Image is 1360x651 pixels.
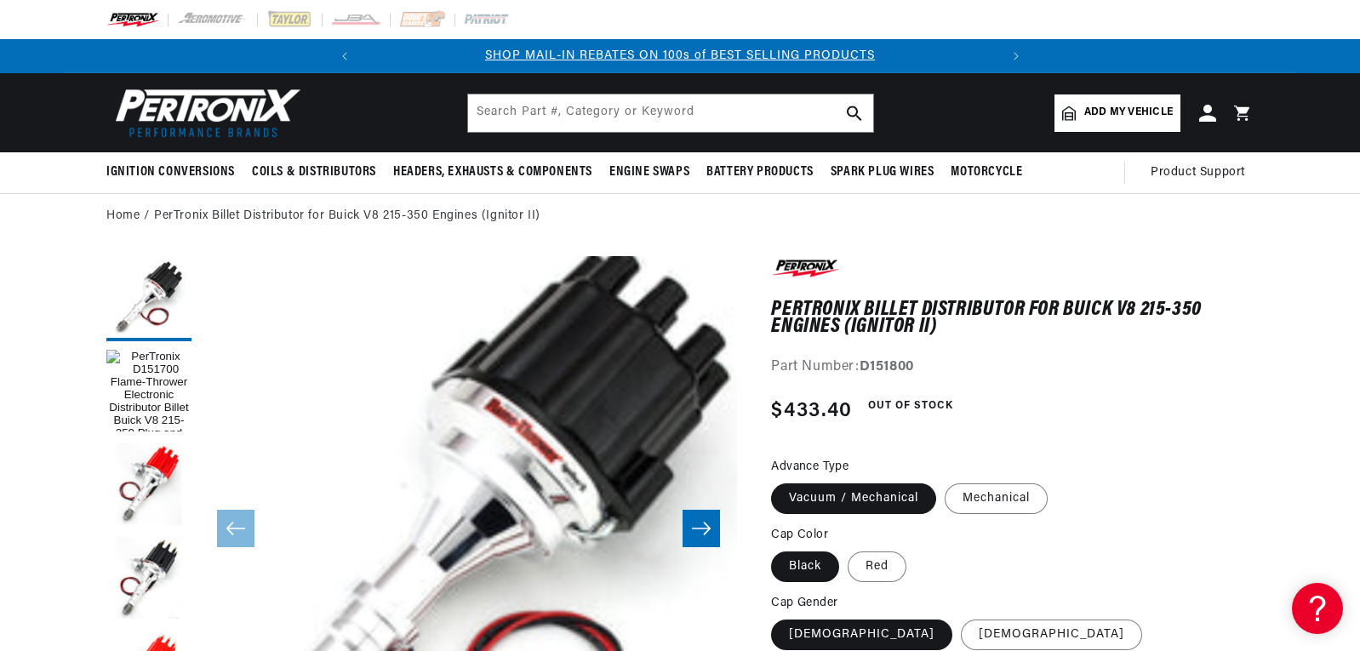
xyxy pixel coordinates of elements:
[154,207,540,226] a: PerTronix Billet Distributor for Buick V8 215-350 Engines (Ignitor II)
[106,537,191,622] button: Load image 3 in gallery view
[1084,105,1173,121] span: Add my vehicle
[106,83,302,142] img: Pertronix
[771,458,850,476] legend: Advance Type
[771,551,839,582] label: Black
[771,526,830,544] legend: Cap Color
[106,163,235,181] span: Ignition Conversions
[836,94,873,132] button: search button
[771,620,952,650] label: [DEMOGRAPHIC_DATA]
[860,360,914,374] strong: D151800
[951,163,1022,181] span: Motorcycle
[848,551,906,582] label: Red
[243,152,385,192] summary: Coils & Distributors
[771,301,1254,336] h1: PerTronix Billet Distributor for Buick V8 215-350 Engines (Ignitor II)
[106,256,191,341] button: Load image 5 in gallery view
[1151,152,1254,193] summary: Product Support
[1151,163,1245,182] span: Product Support
[106,350,191,435] button: Load image 1 in gallery view
[945,483,1048,514] label: Mechanical
[328,39,362,73] button: Translation missing: en.sections.announcements.previous_announcement
[942,152,1031,192] summary: Motorcycle
[106,152,243,192] summary: Ignition Conversions
[698,152,822,192] summary: Battery Products
[771,483,936,514] label: Vacuum / Mechanical
[393,163,592,181] span: Headers, Exhausts & Components
[106,207,1254,226] nav: breadcrumbs
[106,443,191,528] button: Load image 2 in gallery view
[831,163,934,181] span: Spark Plug Wires
[683,510,720,547] button: Slide right
[771,396,852,426] span: $433.40
[1054,94,1180,132] a: Add my vehicle
[485,49,875,62] a: SHOP MAIL-IN REBATES ON 100s of BEST SELLING PRODUCTS
[106,207,140,226] a: Home
[362,47,999,66] div: 1 of 2
[468,94,873,132] input: Search Part #, Category or Keyword
[859,396,963,417] span: Out of Stock
[609,163,689,181] span: Engine Swaps
[771,357,1254,379] div: Part Number:
[999,39,1033,73] button: Translation missing: en.sections.announcements.next_announcement
[252,163,376,181] span: Coils & Distributors
[961,620,1142,650] label: [DEMOGRAPHIC_DATA]
[64,39,1296,73] slideshow-component: Translation missing: en.sections.announcements.announcement_bar
[706,163,814,181] span: Battery Products
[771,594,839,612] legend: Cap Gender
[362,47,999,66] div: Announcement
[385,152,601,192] summary: Headers, Exhausts & Components
[822,152,943,192] summary: Spark Plug Wires
[217,510,254,547] button: Slide left
[601,152,698,192] summary: Engine Swaps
